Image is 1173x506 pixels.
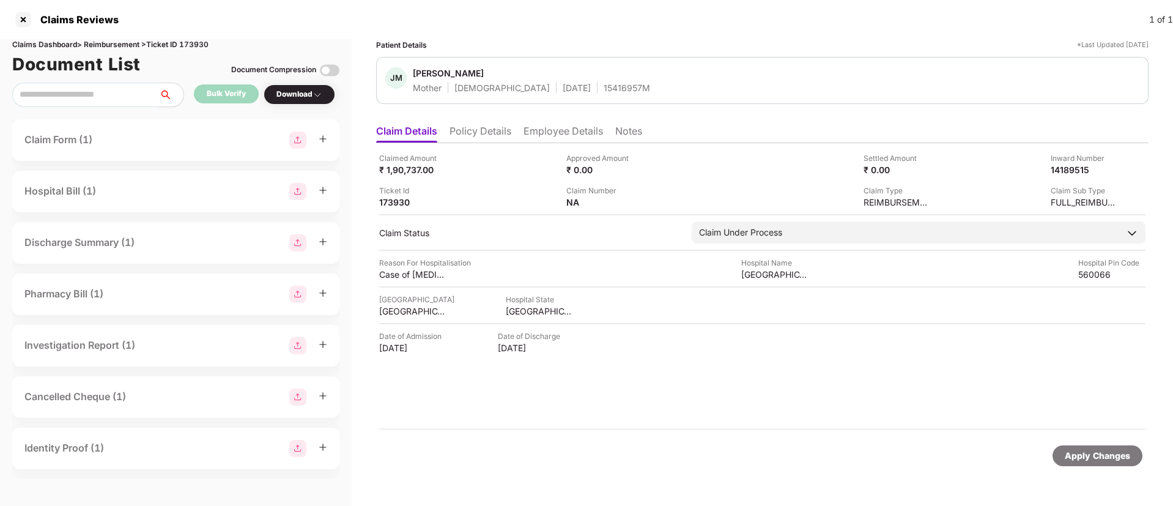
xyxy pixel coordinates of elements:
div: [GEOGRAPHIC_DATA] [506,305,573,317]
div: Claims Dashboard > Reimbursement > Ticket ID 173930 [12,39,339,51]
div: Hospital Name [741,257,809,269]
div: Pharmacy Bill (1) [24,286,103,302]
span: plus [319,135,327,143]
div: [DATE] [498,342,565,354]
div: Mother [413,82,442,94]
div: Patient Details [376,39,427,51]
div: 560066 [1078,269,1145,280]
button: search [158,83,184,107]
img: svg+xml;base64,PHN2ZyBpZD0iVG9nZ2xlLTMyeDMyIiB4bWxucz0iaHR0cDovL3d3dy53My5vcmcvMjAwMC9zdmciIHdpZH... [320,61,339,80]
div: 15416957M [604,82,650,94]
div: Hospital State [506,294,573,305]
div: Investigation Report (1) [24,338,135,353]
div: [DATE] [379,342,446,354]
div: Download [276,89,322,100]
div: Inward Number [1051,152,1118,164]
span: plus [319,392,327,400]
img: svg+xml;base64,PHN2ZyBpZD0iRHJvcGRvd24tMzJ4MzIiIHhtbG5zPSJodHRwOi8vd3d3LnczLm9yZy8yMDAwL3N2ZyIgd2... [313,90,322,100]
div: Discharge Summary (1) [24,235,135,250]
div: Claim Form (1) [24,132,92,147]
div: Apply Changes [1065,449,1130,463]
div: Date of Admission [379,330,446,342]
div: Claim Status [379,227,679,239]
div: [DEMOGRAPHIC_DATA] [454,82,550,94]
div: FULL_REIMBURSEMENT [1051,196,1118,208]
div: [GEOGRAPHIC_DATA] [379,294,454,305]
span: search [158,90,183,100]
img: svg+xml;base64,PHN2ZyBpZD0iR3JvdXBfMjg4MTMiIGRhdGEtbmFtZT0iR3JvdXAgMjg4MTMiIHhtbG5zPSJodHRwOi8vd3... [289,337,306,354]
span: plus [319,340,327,349]
div: [DATE] [563,82,591,94]
li: Employee Details [524,125,603,143]
div: NA [566,196,634,208]
img: svg+xml;base64,PHN2ZyBpZD0iR3JvdXBfMjg4MTMiIGRhdGEtbmFtZT0iR3JvdXAgMjg4MTMiIHhtbG5zPSJodHRwOi8vd3... [289,389,306,406]
img: svg+xml;base64,PHN2ZyBpZD0iR3JvdXBfMjg4MTMiIGRhdGEtbmFtZT0iR3JvdXAgMjg4MTMiIHhtbG5zPSJodHRwOi8vd3... [289,132,306,149]
h1: Document List [12,51,141,78]
img: downArrowIcon [1126,227,1138,239]
div: Claim Under Process [699,226,782,239]
span: plus [319,186,327,195]
div: 1 of 1 [1149,13,1173,26]
div: [PERSON_NAME] [413,67,484,79]
div: Ticket Id [379,185,446,196]
div: JM [385,67,407,89]
li: Claim Details [376,125,437,143]
div: Document Compression [231,64,316,76]
img: svg+xml;base64,PHN2ZyBpZD0iR3JvdXBfMjg4MTMiIGRhdGEtbmFtZT0iR3JvdXAgMjg4MTMiIHhtbG5zPSJodHRwOi8vd3... [289,286,306,303]
div: Date of Discharge [498,330,565,342]
div: Hospital Bill (1) [24,184,96,199]
li: Policy Details [450,125,511,143]
div: Claims Reviews [33,13,119,26]
div: 173930 [379,196,446,208]
div: ₹ 0.00 [566,164,634,176]
span: plus [319,237,327,246]
div: Claim Number [566,185,634,196]
li: Notes [615,125,642,143]
div: Case of [MEDICAL_DATA] with right [MEDICAL_DATA] [MEDICAL_DATA]. S/P [MEDICAL_DATA] + Frozen Sect... [379,269,446,280]
div: Hospital Pin Code [1078,257,1145,269]
img: svg+xml;base64,PHN2ZyBpZD0iR3JvdXBfMjg4MTMiIGRhdGEtbmFtZT0iR3JvdXAgMjg4MTMiIHhtbG5zPSJodHRwOi8vd3... [289,183,306,200]
div: Claim Type [864,185,931,196]
img: svg+xml;base64,PHN2ZyBpZD0iR3JvdXBfMjg4MTMiIGRhdGEtbmFtZT0iR3JvdXAgMjg4MTMiIHhtbG5zPSJodHRwOi8vd3... [289,440,306,457]
div: Claimed Amount [379,152,446,164]
div: [GEOGRAPHIC_DATA] [379,305,446,317]
div: Approved Amount [566,152,634,164]
div: Identity Proof (1) [24,441,104,456]
div: Cancelled Cheque (1) [24,389,126,404]
div: Settled Amount [864,152,931,164]
div: 14189515 [1051,164,1118,176]
div: Bulk Verify [207,88,246,100]
div: Reason For Hospitalisation [379,257,471,269]
div: Claim Sub Type [1051,185,1118,196]
span: plus [319,289,327,297]
span: plus [319,443,327,452]
img: svg+xml;base64,PHN2ZyBpZD0iR3JvdXBfMjg4MTMiIGRhdGEtbmFtZT0iR3JvdXAgMjg4MTMiIHhtbG5zPSJodHRwOi8vd3... [289,234,306,251]
div: [GEOGRAPHIC_DATA] [GEOGRAPHIC_DATA] [741,269,809,280]
div: REIMBURSEMENT [864,196,931,208]
div: ₹ 1,90,737.00 [379,164,446,176]
div: ₹ 0.00 [864,164,931,176]
div: *Last Updated [DATE] [1077,39,1149,51]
